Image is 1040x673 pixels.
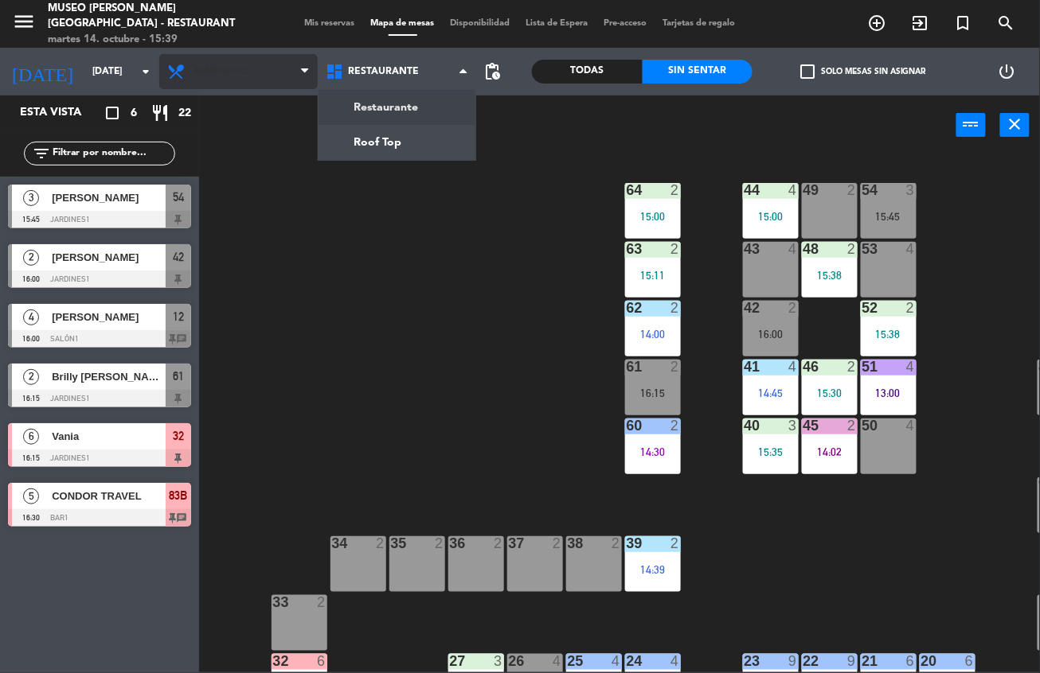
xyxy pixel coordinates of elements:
span: 6 [23,429,39,445]
div: 2 [906,301,916,315]
span: [PERSON_NAME] [52,189,166,206]
a: Roof Top [319,125,475,160]
div: 2 [671,536,680,550]
div: 2 [494,536,503,550]
div: 2 [376,536,385,550]
i: power_settings_new [997,62,1016,81]
i: filter_list [32,144,51,163]
span: Mis reservas [297,19,363,28]
div: 15:11 [625,270,681,281]
div: 14:30 [625,446,681,457]
div: 2 [553,536,562,550]
span: 4 [23,309,39,325]
div: 2 [671,418,680,433]
span: 32 [173,426,184,445]
div: 21 [862,654,863,668]
i: restaurant [151,103,170,123]
span: 2 [23,369,39,385]
span: 6 [131,104,137,123]
i: add_circle_outline [868,14,887,33]
div: 20 [921,654,922,668]
div: 43 [745,242,745,256]
div: 4 [788,360,798,374]
div: 2 [671,242,680,256]
span: Disponibilidad [443,19,518,28]
div: 33 [273,595,274,609]
div: 4 [671,654,680,668]
span: 12 [173,307,184,326]
div: 36 [450,536,451,550]
div: 32 [273,654,274,668]
div: 62 [627,301,628,315]
div: 15:38 [802,270,858,281]
i: search [997,14,1016,33]
div: 52 [862,301,863,315]
span: Restaurante [348,66,419,77]
div: 4 [906,360,916,374]
div: 41 [745,360,745,374]
div: 15:00 [625,211,681,222]
div: 2 [612,536,621,550]
div: 2 [847,242,857,256]
div: 61 [627,360,628,374]
div: 14:00 [625,329,681,340]
span: Lista de Espera [518,19,596,28]
span: [PERSON_NAME] [52,309,166,325]
span: 54 [173,188,184,207]
i: menu [12,10,36,33]
a: Restaurante [319,90,475,125]
div: 50 [862,418,863,433]
div: martes 14. octubre - 15:39 [48,32,248,48]
div: 15:00 [743,211,799,222]
div: 4 [788,183,798,197]
div: 4 [906,242,916,256]
div: Todas [532,60,643,84]
span: Pre-acceso [596,19,655,28]
span: 83B [170,486,188,505]
div: 15:38 [861,329,917,340]
div: 14:02 [802,446,858,457]
div: 14:39 [625,564,681,575]
div: 16:00 [743,329,799,340]
div: 14:45 [743,387,799,399]
label: Solo mesas sin asignar [800,64,926,79]
div: 3 [906,183,916,197]
i: close [1006,115,1025,134]
div: 13:00 [861,387,917,399]
div: 24 [627,654,628,668]
span: 61 [173,367,184,386]
div: 40 [745,418,745,433]
i: exit_to_app [911,14,930,33]
div: 2 [435,536,444,550]
div: 4 [906,418,916,433]
div: 49 [803,183,804,197]
div: 4 [788,242,798,256]
div: 16:15 [625,387,681,399]
div: 2 [671,360,680,374]
div: 64 [627,183,628,197]
div: 15:30 [802,387,858,399]
div: 63 [627,242,628,256]
span: Almuerzo [194,66,248,77]
div: 15:35 [743,446,799,457]
div: Esta vista [8,103,115,123]
i: crop_square [103,103,122,123]
span: 2 [23,250,39,266]
i: turned_in_not [954,14,973,33]
div: 2 [847,183,857,197]
div: 22 [803,654,804,668]
div: 6 [317,654,326,668]
div: 15:45 [861,211,917,222]
div: 2 [788,301,798,315]
div: 9 [847,654,857,668]
div: 53 [862,242,863,256]
div: 2 [317,595,326,609]
div: 48 [803,242,804,256]
button: menu [12,10,36,39]
span: 42 [173,247,184,266]
button: power_input [956,113,986,137]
